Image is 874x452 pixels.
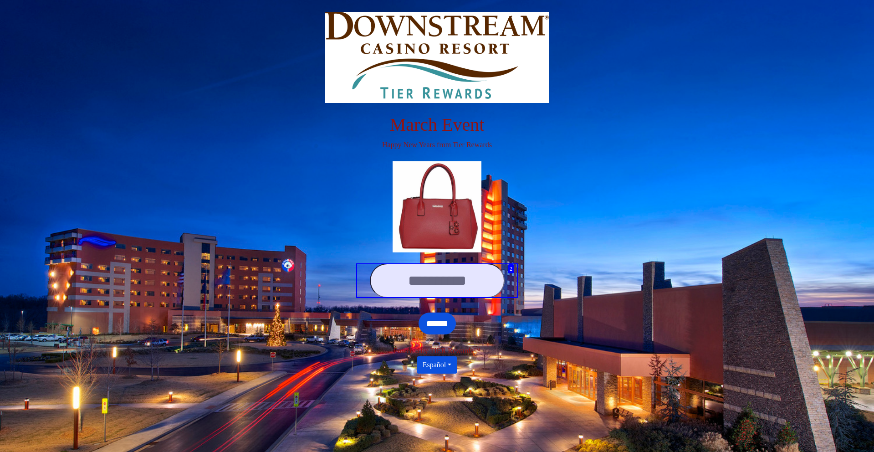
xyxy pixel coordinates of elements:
[184,139,690,150] p: Happy New Years from Tier Rewards
[184,114,690,136] h1: March Event
[394,347,480,354] span: Powered by TIER Rewards™
[393,161,482,252] img: Center Image
[325,12,549,103] img: Logo
[417,356,458,374] button: Español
